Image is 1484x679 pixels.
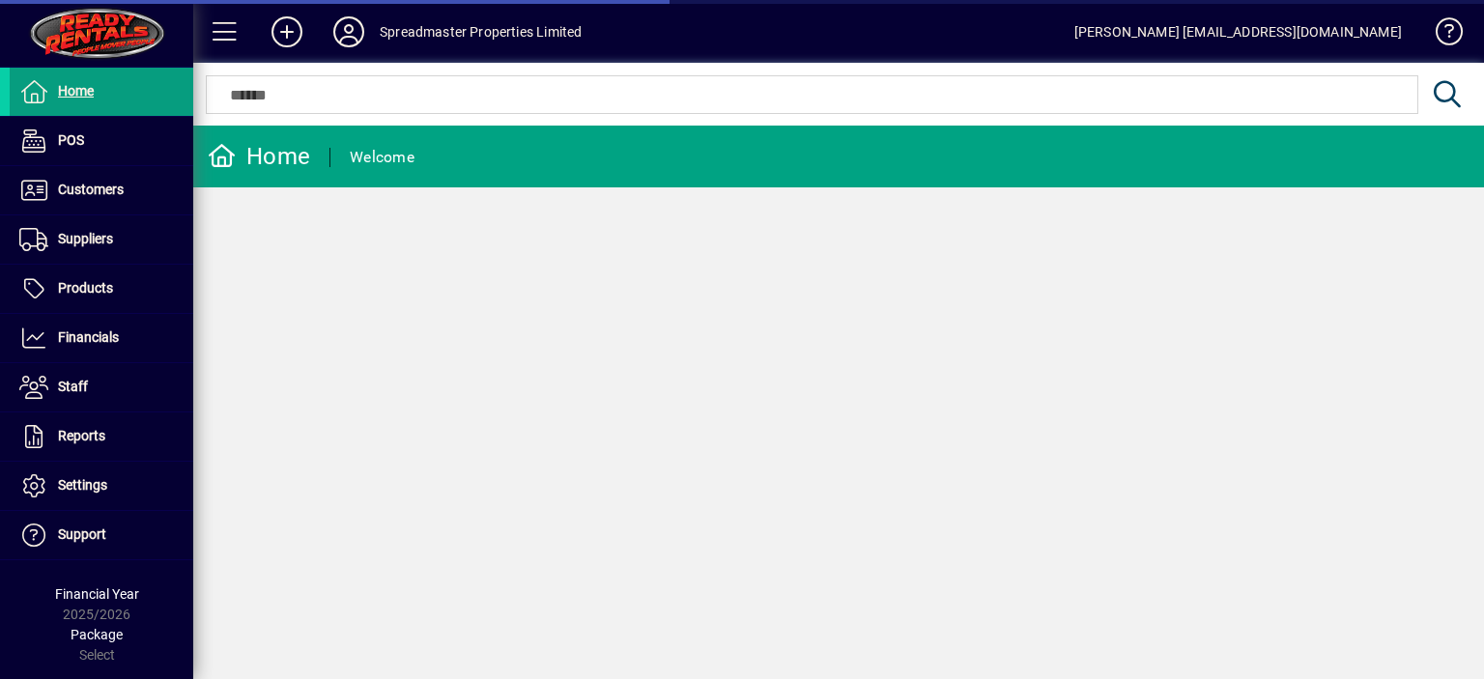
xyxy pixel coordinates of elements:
[10,166,193,214] a: Customers
[10,462,193,510] a: Settings
[10,265,193,313] a: Products
[58,428,105,443] span: Reports
[380,16,582,47] div: Spreadmaster Properties Limited
[58,83,94,99] span: Home
[208,141,310,172] div: Home
[58,329,119,345] span: Financials
[58,526,106,542] span: Support
[10,363,193,411] a: Staff
[10,117,193,165] a: POS
[58,231,113,246] span: Suppliers
[350,142,414,173] div: Welcome
[10,215,193,264] a: Suppliers
[58,379,88,394] span: Staff
[10,412,193,461] a: Reports
[256,14,318,49] button: Add
[55,586,139,602] span: Financial Year
[58,477,107,493] span: Settings
[58,182,124,197] span: Customers
[1421,4,1460,67] a: Knowledge Base
[318,14,380,49] button: Profile
[1074,16,1402,47] div: [PERSON_NAME] [EMAIL_ADDRESS][DOMAIN_NAME]
[58,132,84,148] span: POS
[58,280,113,296] span: Products
[10,314,193,362] a: Financials
[10,511,193,559] a: Support
[71,627,123,642] span: Package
